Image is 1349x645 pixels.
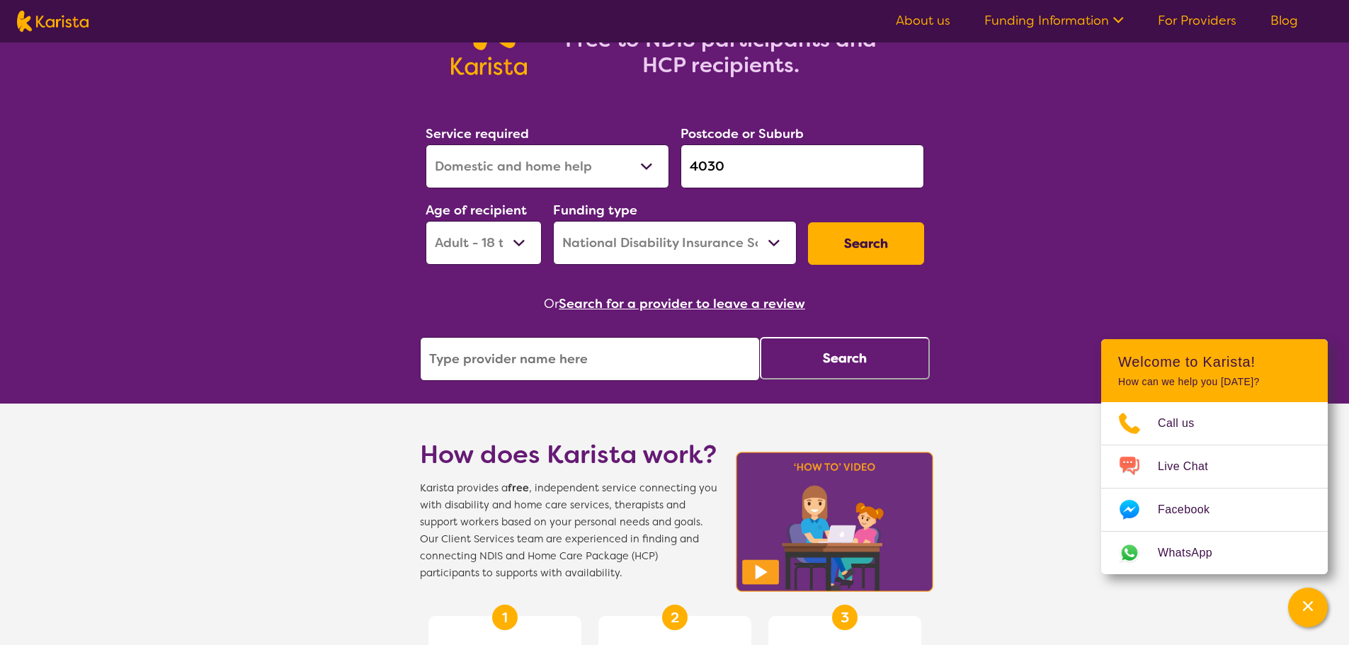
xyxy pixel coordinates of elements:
[1158,499,1226,520] span: Facebook
[420,480,717,582] span: Karista provides a , independent service connecting you with disability and home care services, t...
[508,481,529,495] b: free
[1118,353,1311,370] h2: Welcome to Karista!
[426,125,529,142] label: Service required
[662,605,688,630] div: 2
[559,293,805,314] button: Search for a provider to leave a review
[17,11,89,32] img: Karista logo
[681,125,804,142] label: Postcode or Suburb
[1158,542,1229,564] span: WhatsApp
[426,202,527,219] label: Age of recipient
[1288,588,1328,627] button: Channel Menu
[808,222,924,265] button: Search
[1101,532,1328,574] a: Web link opens in a new tab.
[1101,402,1328,574] ul: Choose channel
[681,144,924,188] input: Type
[1158,12,1236,29] a: For Providers
[832,605,858,630] div: 3
[553,202,637,219] label: Funding type
[420,337,760,381] input: Type provider name here
[732,447,938,596] img: Karista video
[492,605,518,630] div: 1
[896,12,950,29] a: About us
[1158,413,1212,434] span: Call us
[544,293,559,314] span: Or
[420,438,717,472] h1: How does Karista work?
[1101,339,1328,574] div: Channel Menu
[1118,376,1311,388] p: How can we help you [DATE]?
[984,12,1124,29] a: Funding Information
[544,27,898,78] h2: Free to NDIS participants and HCP recipients.
[1270,12,1298,29] a: Blog
[1158,456,1225,477] span: Live Chat
[760,337,930,379] button: Search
